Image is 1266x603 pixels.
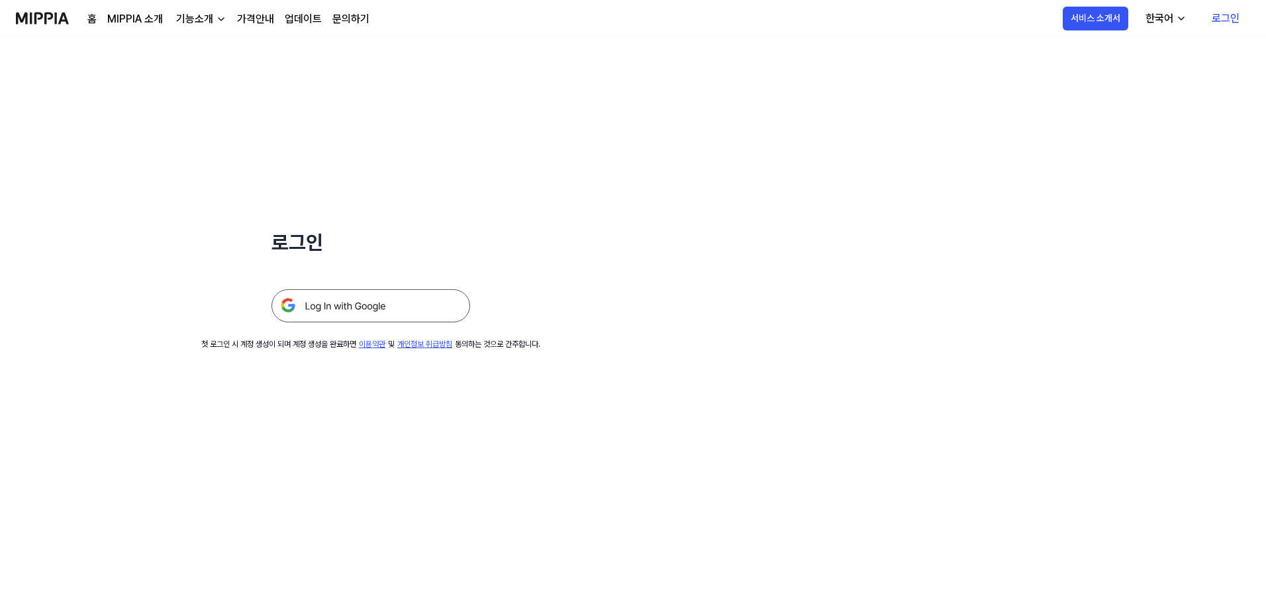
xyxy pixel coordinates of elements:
[285,11,322,27] a: 업데이트
[397,340,452,349] a: 개인정보 취급방침
[237,11,274,27] a: 가격안내
[271,289,470,322] img: 구글 로그인 버튼
[216,14,226,24] img: down
[359,340,385,349] a: 이용약관
[1143,11,1176,26] div: 한국어
[1063,7,1128,30] button: 서비스 소개서
[87,11,97,27] a: 홈
[332,11,369,27] a: 문의하기
[201,338,540,350] div: 첫 로그인 시 계정 생성이 되며 계정 생성을 완료하면 및 동의하는 것으로 간주합니다.
[173,11,216,27] div: 기능소개
[173,11,226,27] button: 기능소개
[107,11,163,27] a: MIPPIA 소개
[1135,5,1194,32] button: 한국어
[271,228,470,257] h1: 로그인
